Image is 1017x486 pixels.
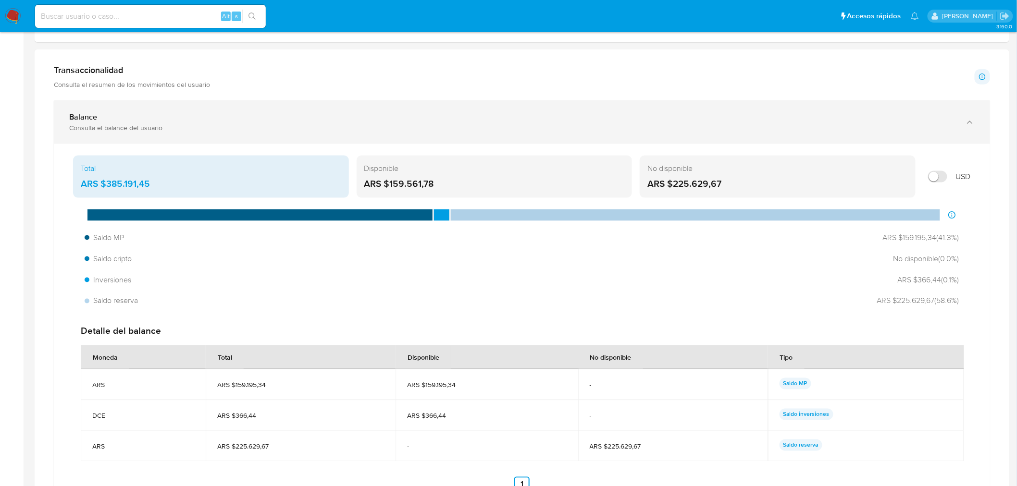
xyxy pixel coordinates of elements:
[242,10,262,23] button: search-icon
[235,12,238,21] span: s
[1000,11,1010,21] a: Salir
[847,11,901,21] span: Accesos rápidos
[222,12,230,21] span: Alt
[942,12,996,21] p: zoe.breuer@mercadolibre.com
[35,10,266,23] input: Buscar usuario o caso...
[911,12,919,20] a: Notificaciones
[996,23,1012,30] span: 3.160.0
